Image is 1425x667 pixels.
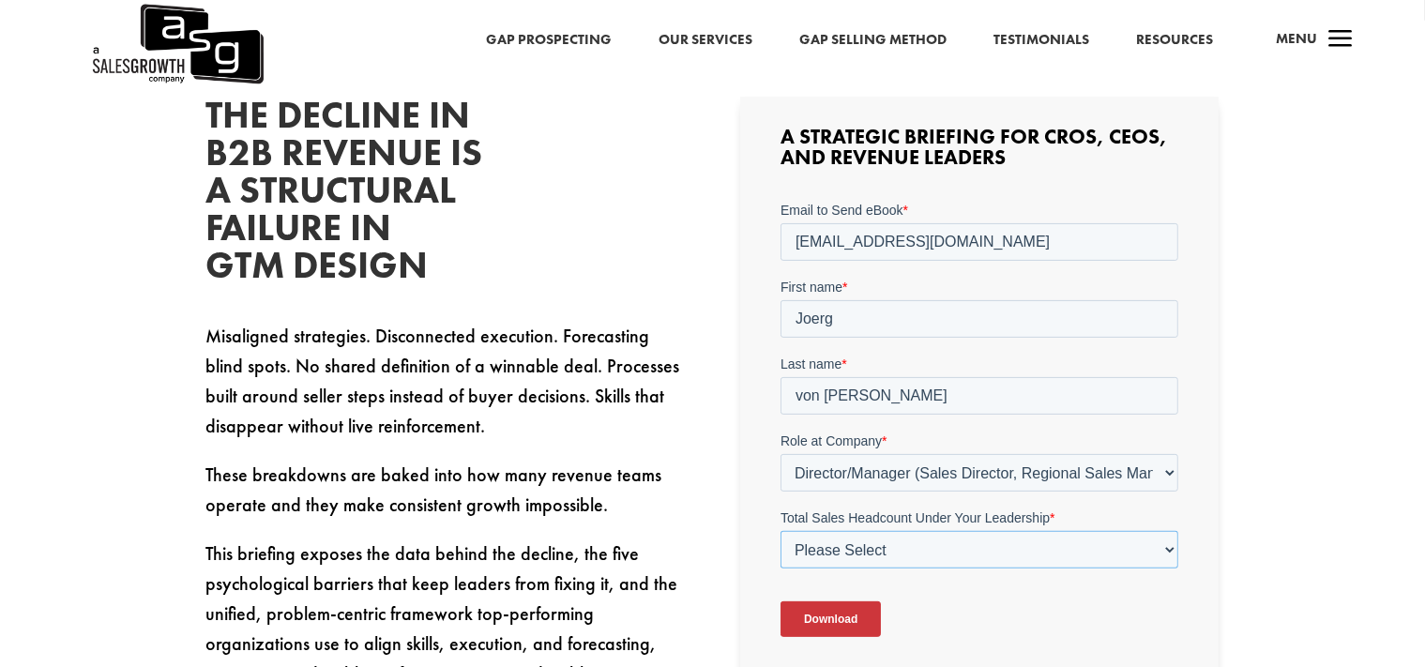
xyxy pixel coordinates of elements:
p: These breakdowns are baked into how many revenue teams operate and they make consistent growth im... [206,460,685,538]
a: Our Services [659,28,752,53]
h2: The Decline in B2B Revenue Is a Structural Failure in GTM Design [206,97,488,294]
a: Gap Prospecting [486,28,612,53]
p: Misaligned strategies. Disconnected execution. Forecasting blind spots. No shared definition of a... [206,321,685,460]
h3: A Strategic Briefing for CROs, CEOs, and Revenue Leaders [781,127,1178,177]
iframe: Form 0 [781,201,1178,653]
span: a [1322,22,1359,59]
a: Testimonials [993,28,1089,53]
a: Gap Selling Method [799,28,947,53]
span: Menu [1276,29,1317,48]
a: Resources [1136,28,1213,53]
